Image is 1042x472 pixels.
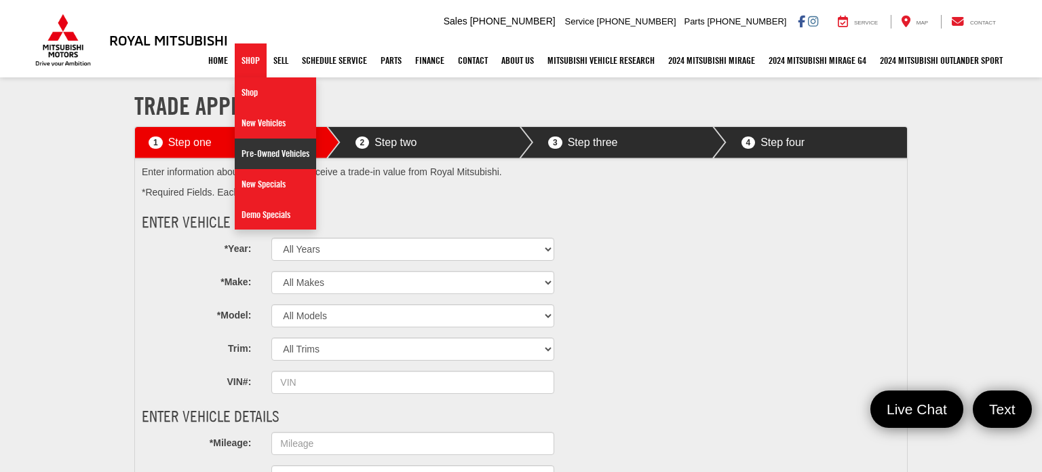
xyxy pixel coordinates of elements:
[891,15,938,29] a: Map
[132,338,261,356] label: Trim:
[235,77,316,108] a: Shop
[541,43,661,77] a: Mitsubishi Vehicle Research
[235,43,267,77] a: Shop
[870,391,963,428] a: Live Chat
[973,391,1032,428] a: Text
[355,137,370,149] span: 2
[149,137,163,149] span: 1
[854,20,878,26] span: Service
[444,16,467,26] span: Sales
[548,137,562,149] span: 3
[661,43,762,77] a: 2024 Mitsubishi Mirage
[828,15,888,29] a: Service
[132,271,261,289] label: *Make:
[235,139,316,169] a: Pre-Owned Vehicles
[707,16,786,26] span: [PHONE_NUMBER]
[132,238,261,256] label: *Year:
[201,43,235,77] a: Home
[142,187,309,198] span: *Required Fields. Each step is required.
[495,43,541,77] a: About Us
[132,432,261,450] label: *Mileage:
[548,127,704,158] a: Step three
[565,16,594,26] span: Service
[941,15,1006,29] a: Contact
[295,43,374,77] a: Schedule Service: Opens in a new tab
[982,400,1022,418] span: Text
[132,371,261,389] label: VIN#:
[798,16,805,26] a: Facebook: Click to visit our Facebook page
[271,432,554,455] input: Mileage
[142,407,640,425] h3: Enter Vehicle Details
[271,371,554,394] input: VIN
[142,166,900,179] p: Enter information about your vehicle to receive a trade-in value from Royal Mitsubishi.
[597,16,676,26] span: [PHONE_NUMBER]
[355,127,512,158] a: Step two
[741,127,898,158] a: Step four
[684,16,704,26] span: Parts
[762,43,873,77] a: 2024 Mitsubishi Mirage G4
[132,304,261,323] label: *Model:
[741,137,756,149] span: 4
[235,200,316,230] a: Demo Specials
[470,16,556,26] span: [PHONE_NUMBER]
[970,20,996,26] span: Contact
[873,43,1009,77] a: 2024 Mitsubishi Outlander SPORT
[408,43,451,77] a: Finance
[451,43,495,77] a: Contact
[149,127,318,158] a: Step one
[109,33,228,48] h3: Royal Mitsubishi
[235,169,316,200] a: New Specials
[235,108,316,139] a: New Vehicles
[808,16,818,26] a: Instagram: Click to visit our Instagram page
[267,43,295,77] a: Sell
[880,400,954,418] span: Live Chat
[142,213,640,231] h3: Enter Vehicle Information
[134,92,908,120] h1: Trade Appraisal
[33,14,94,67] img: Mitsubishi
[916,20,928,26] span: Map
[374,43,408,77] a: Parts: Opens in a new tab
